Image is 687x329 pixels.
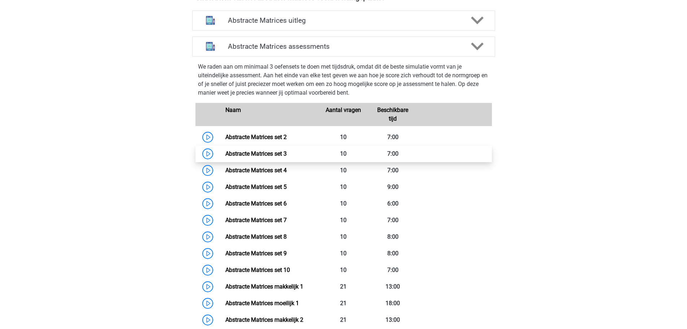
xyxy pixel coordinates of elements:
a: Abstracte Matrices set 4 [225,167,287,174]
a: Abstracte Matrices set 10 [225,267,290,273]
h4: Abstracte Matrices uitleg [228,16,459,25]
a: Abstracte Matrices set 6 [225,200,287,207]
div: Aantal vragen [319,106,368,123]
a: Abstracte Matrices set 9 [225,250,287,257]
p: We raden aan om minimaal 3 oefensets te doen met tijdsdruk, omdat dit de beste simulatie vormt va... [198,62,489,97]
h4: Abstracte Matrices assessments [228,42,459,51]
a: Abstracte Matrices set 2 [225,134,287,140]
a: Abstracte Matrices moeilijk 1 [225,300,299,307]
a: Abstracte Matrices set 7 [225,217,287,224]
div: Naam [220,106,319,123]
div: Beschikbare tijd [368,106,418,123]
a: Abstracte Matrices makkelijk 1 [225,283,303,290]
img: abstracte matrices assessments [201,37,220,56]
a: Abstracte Matrices makkelijk 2 [225,316,303,323]
a: Abstracte Matrices set 3 [225,150,287,157]
a: assessments Abstracte Matrices assessments [189,36,498,57]
img: abstracte matrices uitleg [201,11,220,30]
a: Abstracte Matrices set 5 [225,183,287,190]
a: Abstracte Matrices set 8 [225,233,287,240]
a: uitleg Abstracte Matrices uitleg [189,10,498,31]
